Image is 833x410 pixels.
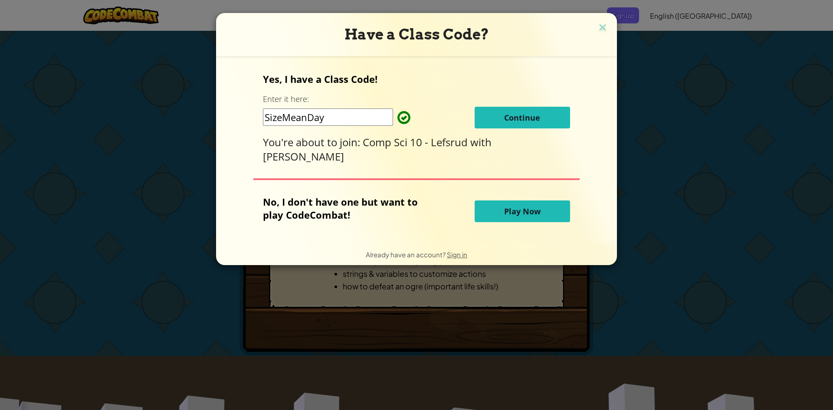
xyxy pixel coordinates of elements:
[363,135,470,149] span: Comp Sci 10 - Lefsrud
[504,112,540,123] span: Continue
[597,22,608,35] img: close icon
[263,195,431,221] p: No, I don't have one but want to play CodeCombat!
[475,107,570,128] button: Continue
[470,135,492,149] span: with
[366,250,447,259] span: Already have an account?
[344,26,489,43] span: Have a Class Code?
[263,135,363,149] span: You're about to join:
[263,149,344,164] span: [PERSON_NAME]
[263,94,309,105] label: Enter it here:
[263,72,570,85] p: Yes, I have a Class Code!
[475,200,570,222] button: Play Now
[504,206,541,216] span: Play Now
[447,250,467,259] a: Sign in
